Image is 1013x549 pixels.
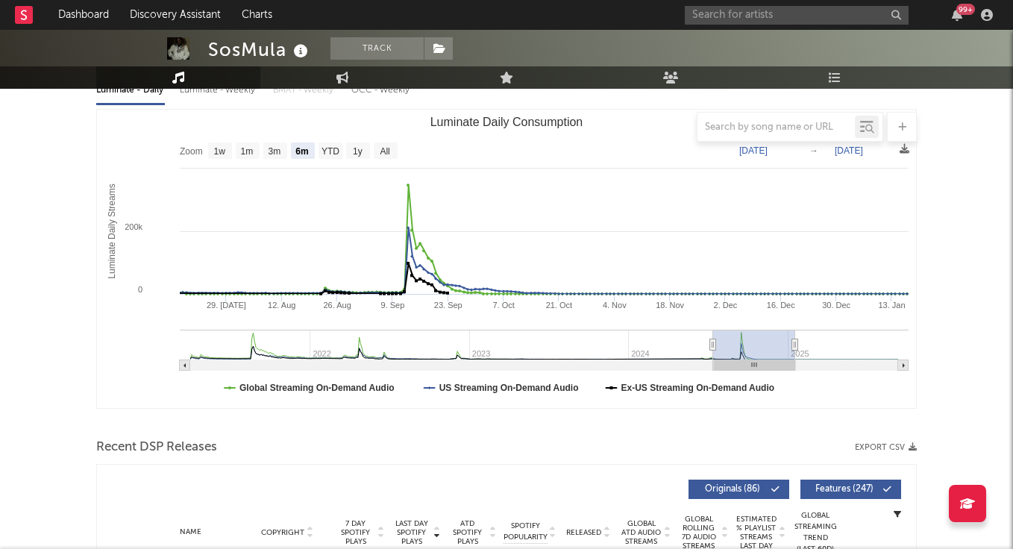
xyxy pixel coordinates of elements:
text: 30. Dec [822,301,850,310]
text: All [380,146,389,157]
text: 18. Nov [656,301,684,310]
text: 200k [125,222,142,231]
div: OCC - Weekly [351,78,411,103]
span: Spotify Popularity [504,521,548,543]
text: 6m [295,146,308,157]
text: [DATE] [835,145,863,156]
span: Global ATD Audio Streams [621,519,662,546]
text: 7. Oct [492,301,514,310]
span: Originals ( 86 ) [698,485,767,494]
div: Luminate - Weekly [180,78,258,103]
text: US Streaming On-Demand Audio [439,383,579,393]
text: 26. Aug [323,301,351,310]
span: 7 Day Spotify Plays [336,519,375,546]
div: Name [142,527,239,538]
text: 1m [241,146,254,157]
text: Global Streaming On-Demand Audio [239,383,395,393]
span: ATD Spotify Plays [448,519,487,546]
text: 0 [138,285,142,294]
text: [DATE] [739,145,768,156]
div: 99 + [956,4,975,15]
div: Luminate - Daily [96,78,165,103]
text: 21. Oct [546,301,572,310]
text: 1w [214,146,226,157]
div: SosMula [208,37,312,62]
text: 29. [DATE] [207,301,246,310]
button: 99+ [952,9,962,21]
span: Released [566,528,601,537]
button: Features(247) [800,480,901,499]
text: 1y [353,146,363,157]
text: 9. Sep [381,301,405,310]
text: 13. Jan [878,301,905,310]
text: 3m [269,146,281,157]
input: Search by song name or URL [697,122,855,134]
span: Recent DSP Releases [96,439,217,457]
text: 16. Dec [767,301,795,310]
text: 2. Dec [714,301,738,310]
button: Originals(86) [689,480,789,499]
text: YTD [322,146,339,157]
text: 4. Nov [603,301,627,310]
svg: Luminate Daily Consumption [97,110,916,408]
text: 12. Aug [268,301,295,310]
span: Last Day Spotify Plays [392,519,431,546]
text: Ex-US Streaming On-Demand Audio [621,383,775,393]
span: Features ( 247 ) [810,485,879,494]
text: Zoom [180,146,203,157]
text: 23. Sep [434,301,462,310]
span: Copyright [261,528,304,537]
text: → [809,145,818,156]
button: Export CSV [855,443,917,452]
input: Search for artists [685,6,909,25]
button: Track [330,37,424,60]
text: Luminate Daily Streams [107,183,117,278]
